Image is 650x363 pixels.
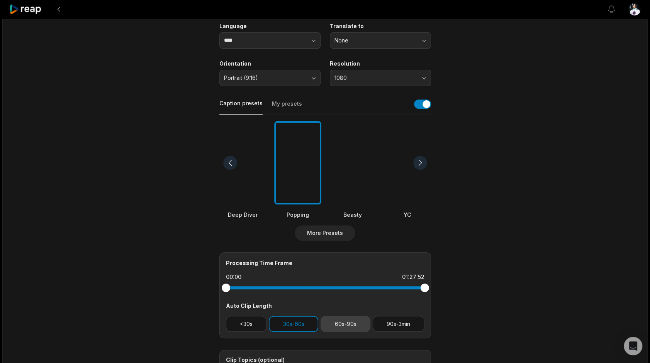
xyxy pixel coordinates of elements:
label: Resolution [330,60,431,67]
div: Deep Diver [219,211,266,219]
label: Translate to [330,23,431,30]
button: More Presets [295,225,355,241]
div: YC [384,211,431,219]
button: 1080 [330,70,431,86]
span: None [334,37,416,44]
div: Open Intercom Messenger [624,337,642,355]
div: 01:27:52 [402,273,424,281]
span: Portrait (9:16) [224,74,305,81]
button: <30s [226,316,267,332]
label: Orientation [219,60,321,67]
div: Beasty [329,211,376,219]
label: Language [219,23,321,30]
button: 30s-60s [269,316,318,332]
button: Portrait (9:16) [219,70,321,86]
button: 90s-3min [373,316,424,332]
button: My presets [272,100,302,115]
span: 1080 [334,74,416,81]
div: Popping [274,211,321,219]
div: Auto Clip Length [226,302,424,310]
div: Processing Time Frame [226,259,424,267]
button: 60s-90s [321,316,370,332]
button: Caption presets [219,100,263,115]
button: None [330,32,431,49]
div: 00:00 [226,273,241,281]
